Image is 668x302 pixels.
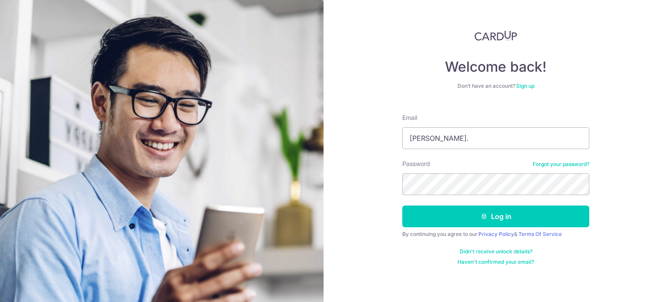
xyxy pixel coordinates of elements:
[533,161,589,168] a: Forgot your password?
[516,83,534,89] a: Sign up
[402,113,417,122] label: Email
[460,248,532,255] a: Didn't receive unlock details?
[402,58,589,76] h4: Welcome back!
[402,159,430,168] label: Password
[478,231,514,237] a: Privacy Policy
[402,127,589,149] input: Enter your Email
[518,231,562,237] a: Terms Of Service
[402,83,589,90] div: Don’t have an account?
[458,259,534,265] a: Haven't confirmed your email?
[474,30,517,41] img: CardUp Logo
[402,231,589,238] div: By continuing you agree to our &
[402,206,589,227] button: Log in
